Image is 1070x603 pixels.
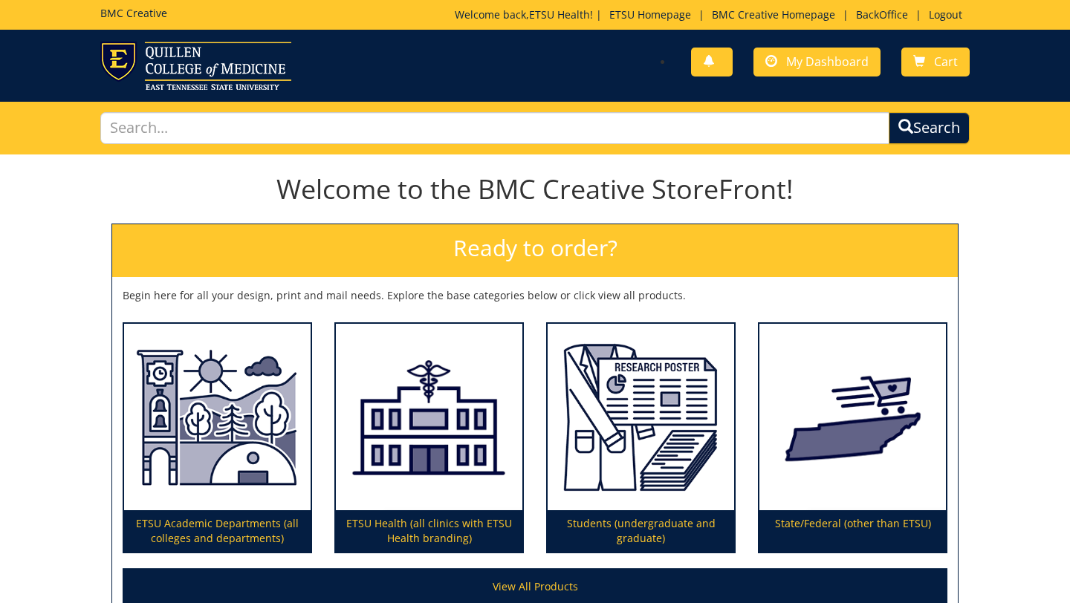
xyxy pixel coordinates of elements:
[602,7,698,22] a: ETSU Homepage
[889,112,970,144] button: Search
[100,42,291,90] img: ETSU logo
[336,324,522,553] a: ETSU Health (all clinics with ETSU Health branding)
[112,224,958,277] h2: Ready to order?
[548,324,734,553] a: Students (undergraduate and graduate)
[548,324,734,511] img: Students (undergraduate and graduate)
[849,7,915,22] a: BackOffice
[100,112,889,144] input: Search...
[901,48,970,76] a: Cart
[124,324,311,553] a: ETSU Academic Departments (all colleges and departments)
[934,53,958,70] span: Cart
[529,7,590,22] a: ETSU Health
[759,510,946,552] p: State/Federal (other than ETSU)
[759,324,946,511] img: State/Federal (other than ETSU)
[786,53,869,70] span: My Dashboard
[111,175,959,204] h1: Welcome to the BMC Creative StoreFront!
[123,288,947,303] p: Begin here for all your design, print and mail needs. Explore the base categories below or click ...
[921,7,970,22] a: Logout
[455,7,970,22] p: Welcome back, ! | | | |
[753,48,881,76] a: My Dashboard
[124,324,311,511] img: ETSU Academic Departments (all colleges and departments)
[759,324,946,553] a: State/Federal (other than ETSU)
[124,510,311,552] p: ETSU Academic Departments (all colleges and departments)
[336,324,522,511] img: ETSU Health (all clinics with ETSU Health branding)
[704,7,843,22] a: BMC Creative Homepage
[336,510,522,552] p: ETSU Health (all clinics with ETSU Health branding)
[548,510,734,552] p: Students (undergraduate and graduate)
[100,7,167,19] h5: BMC Creative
